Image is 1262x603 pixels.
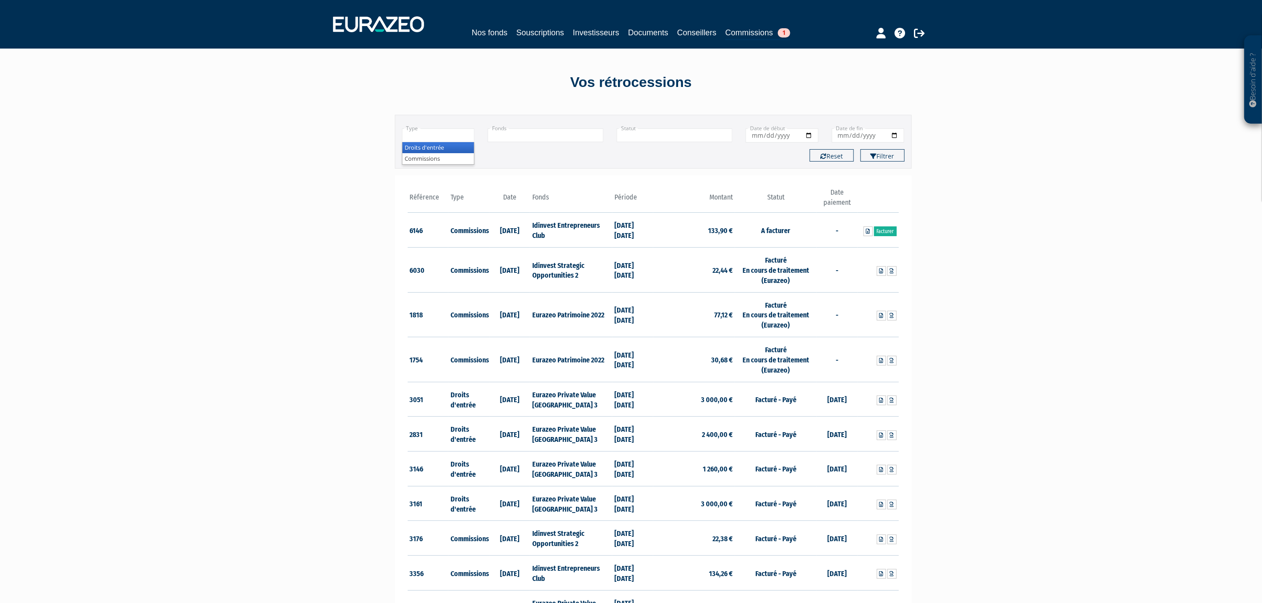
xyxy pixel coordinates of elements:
[379,72,883,93] div: Vos rétrocessions
[530,417,612,452] td: Eurazeo Private Value [GEOGRAPHIC_DATA] 3
[817,213,858,248] td: -
[448,248,489,293] td: Commissions
[448,213,489,248] td: Commissions
[408,556,449,591] td: 3356
[653,213,735,248] td: 133,90 €
[573,26,619,39] a: Investisseurs
[530,452,612,486] td: Eurazeo Private Value [GEOGRAPHIC_DATA] 3
[860,149,905,162] button: Filtrer
[448,486,489,521] td: Droits d'entrée
[489,188,531,213] th: Date
[735,292,817,337] td: Facturé En cours de traitement (Eurazeo)
[612,556,653,591] td: [DATE] [DATE]
[530,556,612,591] td: Idinvest Entrepreneurs Club
[653,248,735,293] td: 22,44 €
[735,452,817,486] td: Facturé - Payé
[735,382,817,417] td: Facturé - Payé
[408,292,449,337] td: 1818
[408,337,449,382] td: 1754
[530,382,612,417] td: Eurazeo Private Value [GEOGRAPHIC_DATA] 3
[448,417,489,452] td: Droits d'entrée
[810,149,854,162] button: Reset
[448,292,489,337] td: Commissions
[530,521,612,556] td: Idinvest Strategic Opportunities 2
[817,521,858,556] td: [DATE]
[653,486,735,521] td: 3 000,00 €
[402,142,474,153] li: Droits d'entrée
[874,226,897,236] a: Facturer
[612,521,653,556] td: [DATE] [DATE]
[653,417,735,452] td: 2 400,00 €
[612,292,653,337] td: [DATE] [DATE]
[408,452,449,486] td: 3146
[530,213,612,248] td: Idinvest Entrepreneurs Club
[448,556,489,591] td: Commissions
[530,486,612,521] td: Eurazeo Private Value [GEOGRAPHIC_DATA] 3
[472,26,508,39] a: Nos fonds
[402,153,474,164] li: Commissions
[489,382,531,417] td: [DATE]
[612,452,653,486] td: [DATE] [DATE]
[489,292,531,337] td: [DATE]
[408,417,449,452] td: 2831
[1248,40,1258,120] p: Besoin d'aide ?
[530,292,612,337] td: Eurazeo Patrimoine 2022
[489,521,531,556] td: [DATE]
[817,452,858,486] td: [DATE]
[612,486,653,521] td: [DATE] [DATE]
[530,337,612,382] td: Eurazeo Patrimoine 2022
[653,188,735,213] th: Montant
[817,417,858,452] td: [DATE]
[408,486,449,521] td: 3161
[653,337,735,382] td: 30,68 €
[735,337,817,382] td: Facturé En cours de traitement (Eurazeo)
[735,188,817,213] th: Statut
[489,248,531,293] td: [DATE]
[612,213,653,248] td: [DATE] [DATE]
[612,188,653,213] th: Période
[612,417,653,452] td: [DATE] [DATE]
[612,337,653,382] td: [DATE] [DATE]
[653,292,735,337] td: 77,12 €
[735,248,817,293] td: Facturé En cours de traitement (Eurazeo)
[408,213,449,248] td: 6146
[653,382,735,417] td: 3 000,00 €
[489,417,531,452] td: [DATE]
[489,337,531,382] td: [DATE]
[333,16,424,32] img: 1732889491-logotype_eurazeo_blanc_rvb.png
[653,556,735,591] td: 134,26 €
[408,248,449,293] td: 6030
[817,188,858,213] th: Date paiement
[448,337,489,382] td: Commissions
[612,248,653,293] td: [DATE] [DATE]
[448,188,489,213] th: Type
[448,452,489,486] td: Droits d'entrée
[735,417,817,452] td: Facturé - Payé
[408,382,449,417] td: 3051
[408,521,449,556] td: 3176
[489,486,531,521] td: [DATE]
[778,28,790,38] span: 1
[735,213,817,248] td: A facturer
[725,26,790,40] a: Commissions1
[817,248,858,293] td: -
[735,521,817,556] td: Facturé - Payé
[817,486,858,521] td: [DATE]
[817,556,858,591] td: [DATE]
[530,188,612,213] th: Fonds
[817,382,858,417] td: [DATE]
[653,452,735,486] td: 1 260,00 €
[817,337,858,382] td: -
[628,26,668,39] a: Documents
[735,556,817,591] td: Facturé - Payé
[489,556,531,591] td: [DATE]
[817,292,858,337] td: -
[612,382,653,417] td: [DATE] [DATE]
[448,382,489,417] td: Droits d'entrée
[489,213,531,248] td: [DATE]
[489,452,531,486] td: [DATE]
[516,26,564,39] a: Souscriptions
[735,486,817,521] td: Facturé - Payé
[408,188,449,213] th: Référence
[677,26,716,39] a: Conseillers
